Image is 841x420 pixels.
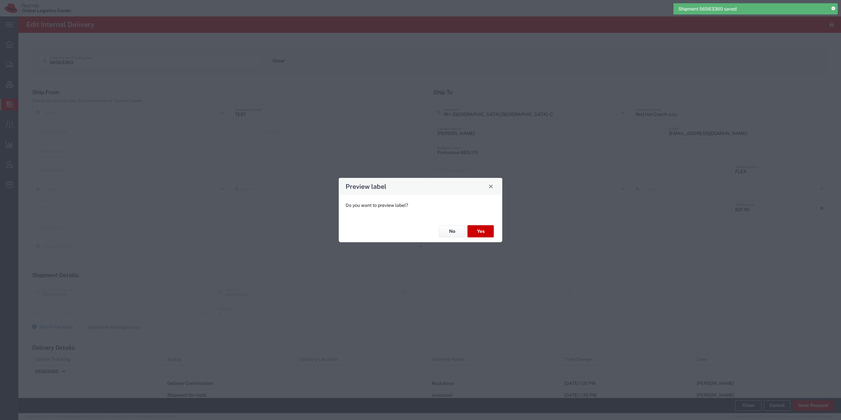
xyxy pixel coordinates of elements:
[467,225,494,237] button: Yes
[678,6,737,12] span: Shipment 56563360 saved
[346,202,495,209] p: Do you want to preview label?
[346,182,386,191] h4: Preview label
[439,225,465,237] button: No
[486,182,495,191] button: Close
